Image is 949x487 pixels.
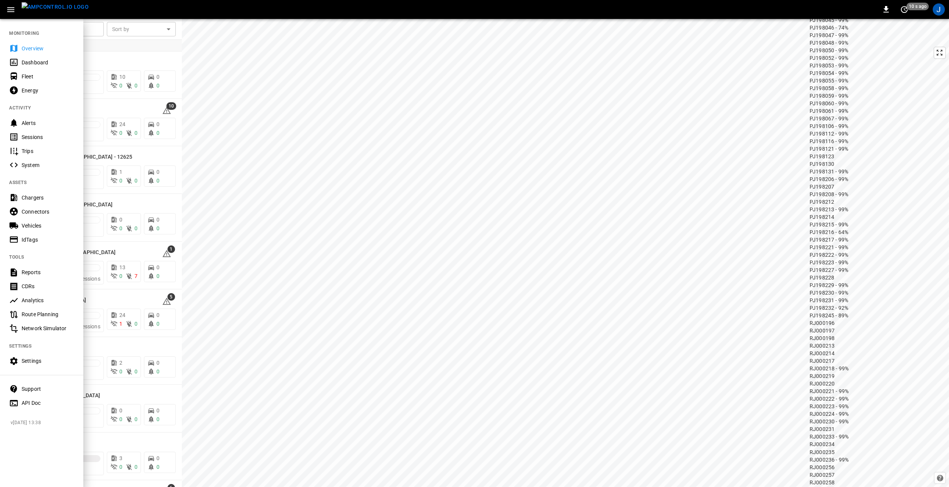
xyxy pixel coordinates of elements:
button: set refresh interval [898,3,910,16]
div: Fleet [22,73,74,80]
div: Connectors [22,208,74,215]
div: System [22,161,74,169]
div: Chargers [22,194,74,201]
div: CDRs [22,283,74,290]
div: Energy [22,87,74,94]
span: v [DATE] 13:38 [11,419,77,427]
span: 10 s ago [907,3,929,10]
div: Sessions [22,133,74,141]
img: ampcontrol.io logo [22,2,89,12]
div: IdTags [22,236,74,243]
div: Support [22,385,74,393]
div: Alerts [22,119,74,127]
div: Overview [22,45,74,52]
div: Vehicles [22,222,74,229]
div: Trips [22,147,74,155]
div: Analytics [22,297,74,304]
div: Reports [22,268,74,276]
div: Dashboard [22,59,74,66]
div: Network Simulator [22,325,74,332]
div: API Doc [22,399,74,407]
div: Route Planning [22,311,74,318]
div: profile-icon [933,3,945,16]
div: Settings [22,357,74,365]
